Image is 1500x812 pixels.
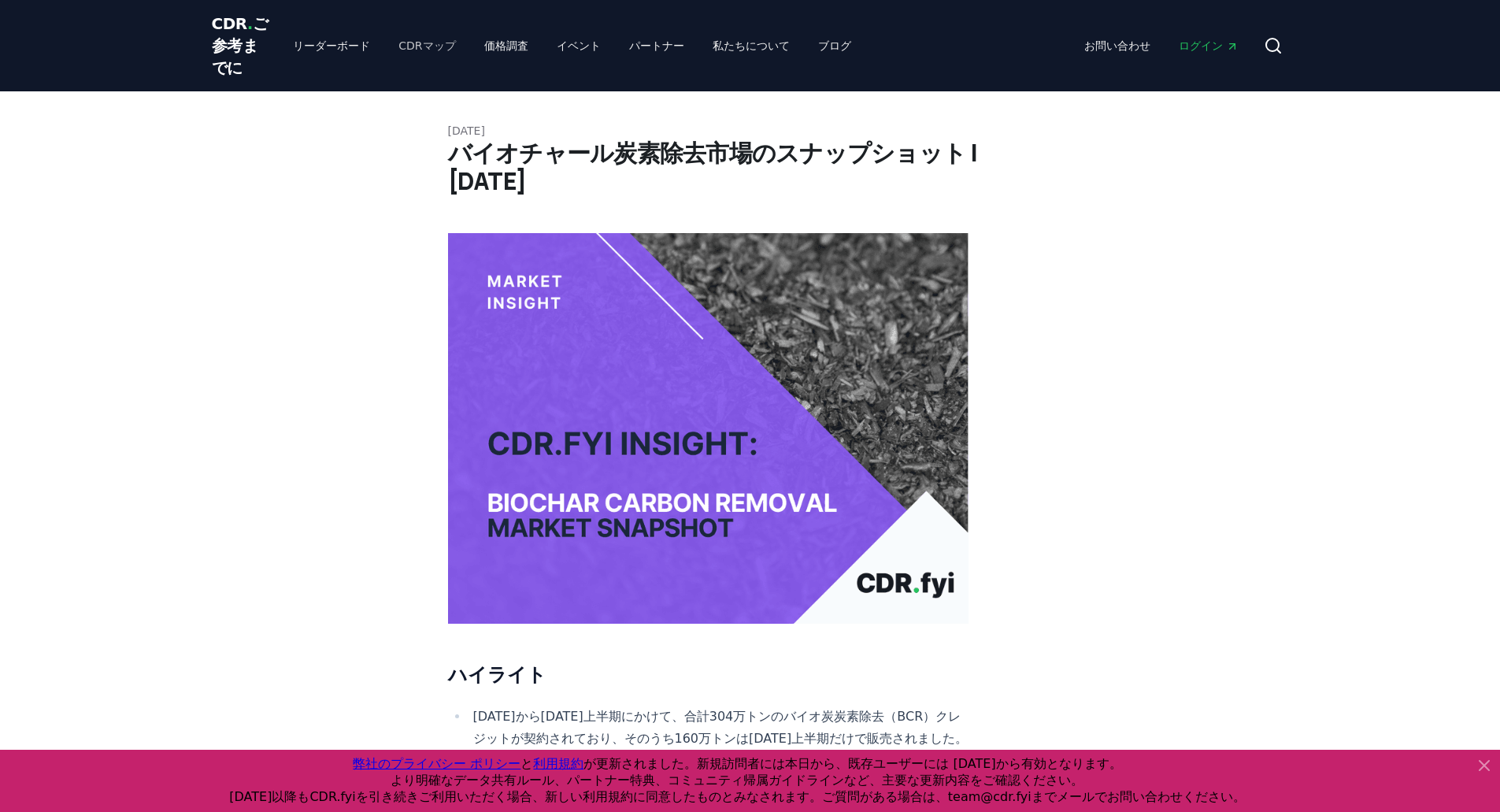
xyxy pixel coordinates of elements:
[448,124,485,137] font: [DATE]
[544,32,613,60] a: イベント
[398,39,455,52] font: CDRマップ
[700,32,802,60] a: 私たちについて
[818,39,851,52] font: ブログ
[212,14,269,77] font: ご参考までに
[713,39,790,52] font: 私たちについて
[473,709,969,790] font: [DATE]から[DATE]上半期にかけて、合計304万トンのバイオ炭炭素除去（BCR）クレジットが契約されており、そのうち160万トンは[DATE]上半期だけで販売されました。購入者が1年間に...
[629,39,684,52] font: パートナー
[484,39,528,52] font: 価格調査
[448,136,978,197] font: バイオチャール炭素除去市場のスナップショット | [DATE]
[280,32,863,60] nav: 主要
[280,32,383,60] a: リーダーボード
[1072,32,1251,60] nav: 主要
[617,32,697,60] a: パートナー
[1179,39,1223,52] font: ログイン
[1072,32,1163,60] a: お問い合わせ
[557,39,601,52] font: イベント
[386,32,468,60] a: CDRマップ
[212,14,247,33] font: CDR
[448,233,969,624] img: ブログ投稿画像
[1166,32,1251,60] a: ログイン
[212,13,269,79] a: CDR.ご参考までに
[293,39,370,52] font: リーダーボード
[448,661,546,687] font: ハイライト
[806,32,864,60] a: ブログ
[247,14,253,33] font: .
[1084,39,1150,52] font: お問い合わせ
[472,32,541,60] a: 価格調査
